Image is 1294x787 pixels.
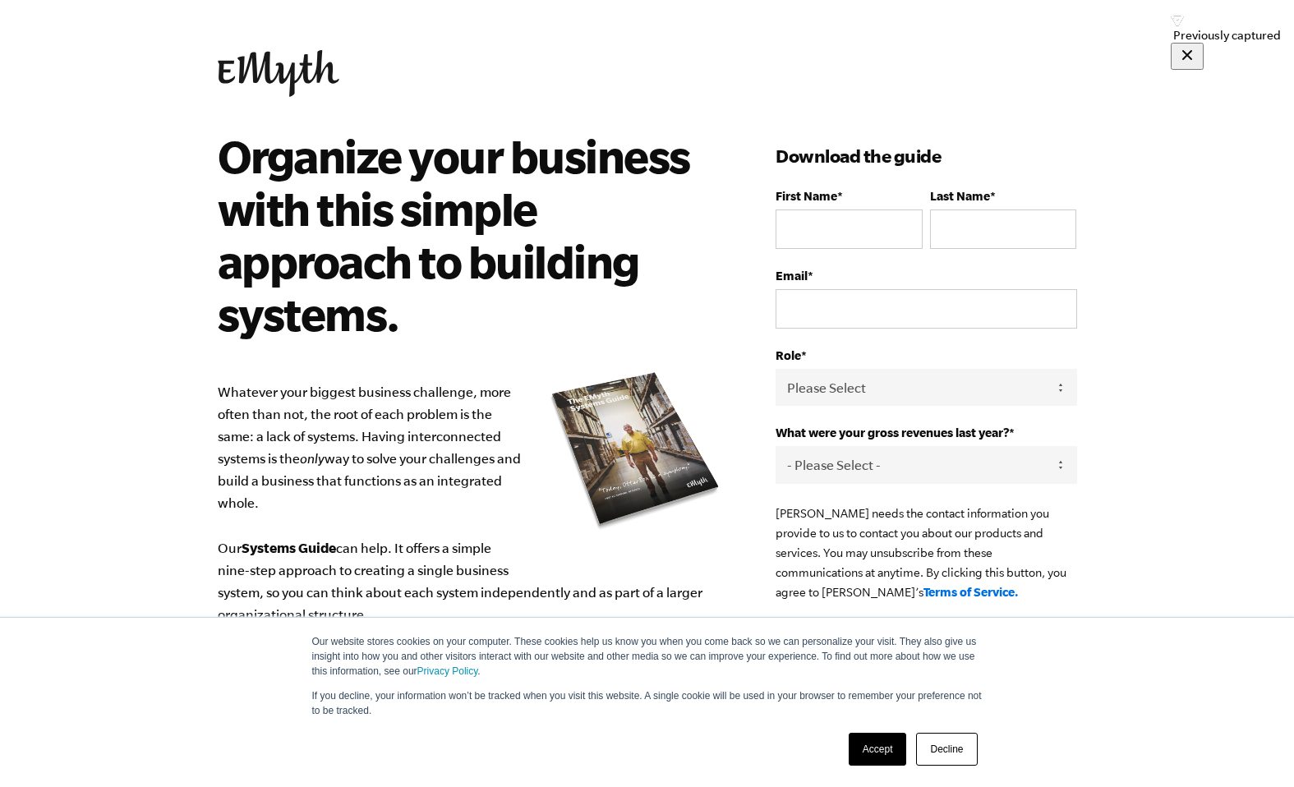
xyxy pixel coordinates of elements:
[776,143,1076,169] h3: Download the guide
[218,130,703,340] h2: Organize your business with this simple approach to building systems.
[417,665,478,677] a: Privacy Policy
[312,634,983,679] p: Our website stores cookies on your computer. These cookies help us know you when you come back so...
[776,348,801,362] span: Role
[218,50,339,97] img: EMyth
[300,451,325,466] i: only
[776,426,1009,440] span: What were your gross revenues last year?
[923,585,1019,599] a: Terms of Service.
[776,504,1076,602] p: [PERSON_NAME] needs the contact information you provide to us to contact you about our products a...
[546,366,726,535] img: e-myth systems guide organize your business
[849,733,907,766] a: Accept
[916,733,977,766] a: Decline
[776,269,808,283] span: Email
[242,540,336,555] b: Systems Guide
[776,189,837,203] span: First Name
[930,189,990,203] span: Last Name
[312,688,983,718] p: If you decline, your information won’t be tracked when you visit this website. A single cookie wi...
[218,381,727,670] p: Whatever your biggest business challenge, more often than not, the root of each problem is the sa...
